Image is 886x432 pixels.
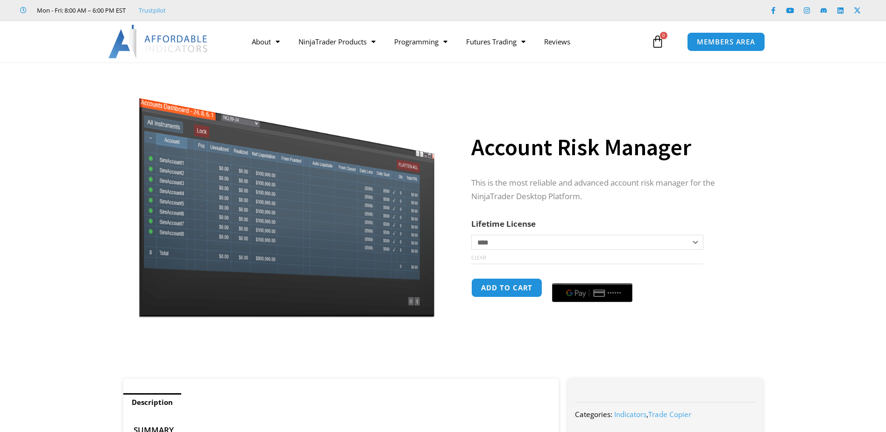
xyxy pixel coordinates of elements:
p: This is the most reliable and advanced account risk manager for the NinjaTrader Desktop Platform. [471,176,744,203]
a: About [242,31,289,52]
a: MEMBERS AREA [687,32,765,51]
a: Trade Copier [648,410,691,419]
img: Screenshot 2024-08-26 15462845454 [136,79,437,318]
a: Clear options [471,254,486,261]
a: NinjaTrader Products [289,31,385,52]
h1: Account Risk Manager [471,131,744,164]
nav: Menu [242,31,649,52]
label: Lifetime License [471,218,536,229]
a: Reviews [535,31,580,52]
a: Description [123,393,181,411]
span: Categories: [575,410,612,419]
button: Buy with GPay [552,283,632,302]
a: Indicators [614,410,646,419]
img: LogoAI | Affordable Indicators – NinjaTrader [108,25,209,58]
button: Add to cart [471,278,542,297]
a: 0 [637,28,678,55]
a: Programming [385,31,457,52]
span: 0 [660,32,667,39]
span: Mon - Fri: 8:00 AM – 6:00 PM EST [35,5,126,16]
text: •••••• [608,290,622,296]
span: , [614,410,691,419]
a: Trustpilot [139,5,166,16]
span: MEMBERS AREA [697,38,755,45]
a: Futures Trading [457,31,535,52]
